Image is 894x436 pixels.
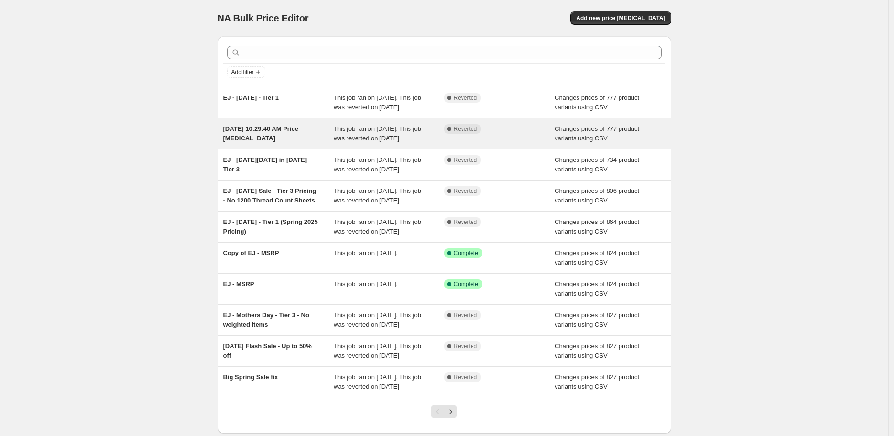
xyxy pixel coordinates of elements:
[223,342,312,359] span: [DATE] Flash Sale - Up to 50% off
[431,405,457,418] nav: Pagination
[454,218,477,226] span: Reverted
[555,94,639,111] span: Changes prices of 777 product variants using CSV
[454,94,477,102] span: Reverted
[454,280,478,288] span: Complete
[223,218,318,235] span: EJ - [DATE] - Tier 1 (Spring 2025 Pricing)
[454,187,477,195] span: Reverted
[223,156,311,173] span: EJ - [DATE][DATE] in [DATE] - Tier 3
[576,14,665,22] span: Add new price [MEDICAL_DATA]
[555,218,639,235] span: Changes prices of 864 product variants using CSV
[454,342,477,350] span: Reverted
[223,280,254,287] span: EJ - MSRP
[223,94,279,101] span: EJ - [DATE] - Tier 1
[454,156,477,164] span: Reverted
[555,311,639,328] span: Changes prices of 827 product variants using CSV
[223,125,299,142] span: [DATE] 10:29:40 AM Price [MEDICAL_DATA]
[334,94,421,111] span: This job ran on [DATE]. This job was reverted on [DATE].
[231,68,254,76] span: Add filter
[223,187,316,204] span: EJ - [DATE] Sale - Tier 3 Pricing - No 1200 Thread Count Sheets
[223,373,278,381] span: Big Spring Sale fix
[444,405,457,418] button: Next
[334,218,421,235] span: This job ran on [DATE]. This job was reverted on [DATE].
[570,11,671,25] button: Add new price [MEDICAL_DATA]
[555,249,639,266] span: Changes prices of 824 product variants using CSV
[454,249,478,257] span: Complete
[218,13,309,23] span: NA Bulk Price Editor
[334,125,421,142] span: This job ran on [DATE]. This job was reverted on [DATE].
[334,280,398,287] span: This job ran on [DATE].
[334,249,398,256] span: This job ran on [DATE].
[454,311,477,319] span: Reverted
[334,373,421,390] span: This job ran on [DATE]. This job was reverted on [DATE].
[555,125,639,142] span: Changes prices of 777 product variants using CSV
[227,66,265,78] button: Add filter
[555,156,639,173] span: Changes prices of 734 product variants using CSV
[334,156,421,173] span: This job ran on [DATE]. This job was reverted on [DATE].
[334,342,421,359] span: This job ran on [DATE]. This job was reverted on [DATE].
[334,311,421,328] span: This job ran on [DATE]. This job was reverted on [DATE].
[555,280,639,297] span: Changes prices of 824 product variants using CSV
[555,373,639,390] span: Changes prices of 827 product variants using CSV
[555,187,639,204] span: Changes prices of 806 product variants using CSV
[454,125,477,133] span: Reverted
[555,342,639,359] span: Changes prices of 827 product variants using CSV
[334,187,421,204] span: This job ran on [DATE]. This job was reverted on [DATE].
[223,249,279,256] span: Copy of EJ - MSRP
[223,311,309,328] span: EJ - Mothers Day - Tier 3 - No weighted items
[454,373,477,381] span: Reverted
